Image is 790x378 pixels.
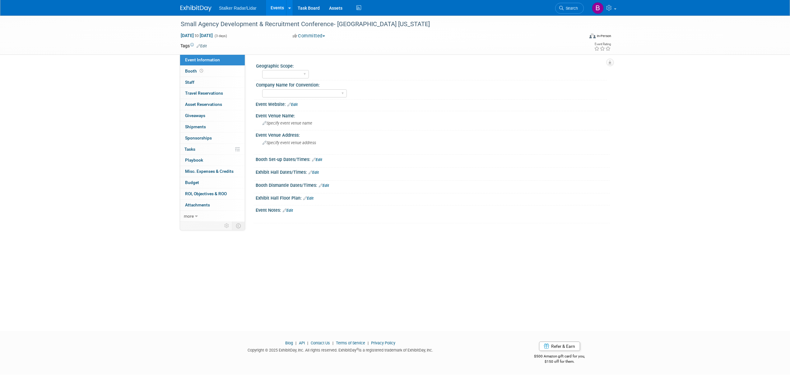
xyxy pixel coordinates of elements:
[180,43,207,49] td: Tags
[285,341,293,345] a: Blog
[356,347,359,351] sup: ®
[306,341,310,345] span: |
[256,206,610,214] div: Event Notes:
[312,158,322,162] a: Edit
[290,33,328,39] button: Committed
[180,211,245,222] a: more
[194,33,200,38] span: to
[256,193,610,201] div: Exhibit Hall Floor Plan:
[180,188,245,199] a: ROI, Objectives & ROO
[594,43,611,46] div: Event Rating
[180,5,211,12] img: ExhibitDay
[180,33,213,38] span: [DATE] [DATE]
[299,341,305,345] a: API
[597,34,611,38] div: In-Person
[256,181,610,189] div: Booth Dismantle Dates/Times:
[214,34,227,38] span: (3 days)
[256,130,610,138] div: Event Venue Address:
[185,191,227,196] span: ROI, Objectives & ROO
[180,155,245,166] a: Playbook
[185,80,194,85] span: Staff
[185,91,223,96] span: Travel Reservations
[256,168,610,176] div: Exhibit Hall Dates/Times:
[185,180,199,185] span: Budget
[263,121,312,125] span: Specify event venue name
[221,222,232,230] td: Personalize Event Tab Strip
[256,111,610,119] div: Event Venue Name:
[592,2,604,14] img: Brooke Journet
[185,202,210,207] span: Attachments
[539,342,580,351] a: Refer & Earn
[371,341,395,345] a: Privacy Policy
[256,155,610,163] div: Booth Set-up Dates/Times:
[303,196,314,201] a: Edit
[256,61,607,69] div: Geographic Scope:
[180,121,245,132] a: Shipments
[180,133,245,144] a: Sponsorships
[287,102,298,107] a: Edit
[185,169,234,174] span: Misc. Expenses & Credits
[283,208,293,213] a: Edit
[185,69,204,73] span: Booth
[311,341,330,345] a: Contact Us
[309,170,319,175] a: Edit
[198,69,204,73] span: Booth not reserved yet
[263,140,316,145] span: Specify event venue address
[185,135,212,140] span: Sponsorships
[294,341,298,345] span: |
[185,102,222,107] span: Asset Reservations
[331,341,335,345] span: |
[180,110,245,121] a: Giveaways
[180,54,245,65] a: Event Information
[564,6,578,11] span: Search
[180,177,245,188] a: Budget
[319,183,329,188] a: Edit
[180,346,500,353] div: Copyright © 2025 ExhibitDay, Inc. All rights reserved. ExhibitDay is a registered trademark of Ex...
[184,147,195,152] span: Tasks
[180,66,245,77] a: Booth
[185,57,220,62] span: Event Information
[219,6,257,11] span: Stalker Radar/Lidar
[180,166,245,177] a: Misc. Expenses & Credits
[180,99,245,110] a: Asset Reservations
[185,158,203,163] span: Playbook
[185,113,205,118] span: Giveaways
[256,100,610,108] div: Event Website:
[256,80,607,88] div: Company Name for Convention:
[509,350,610,364] div: $500 Amazon gift card for you,
[185,124,206,129] span: Shipments
[180,144,245,155] a: Tasks
[179,19,574,30] div: Small Agency Development & Recruitment Conference- [GEOGRAPHIC_DATA] [US_STATE]
[197,44,207,48] a: Edit
[180,200,245,210] a: Attachments
[547,32,611,42] div: Event Format
[180,88,245,99] a: Travel Reservations
[509,359,610,364] div: $150 off for them.
[232,222,245,230] td: Toggle Event Tabs
[589,33,596,38] img: Format-Inperson.png
[184,214,194,219] span: more
[366,341,370,345] span: |
[555,3,584,14] a: Search
[336,341,365,345] a: Terms of Service
[180,77,245,88] a: Staff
